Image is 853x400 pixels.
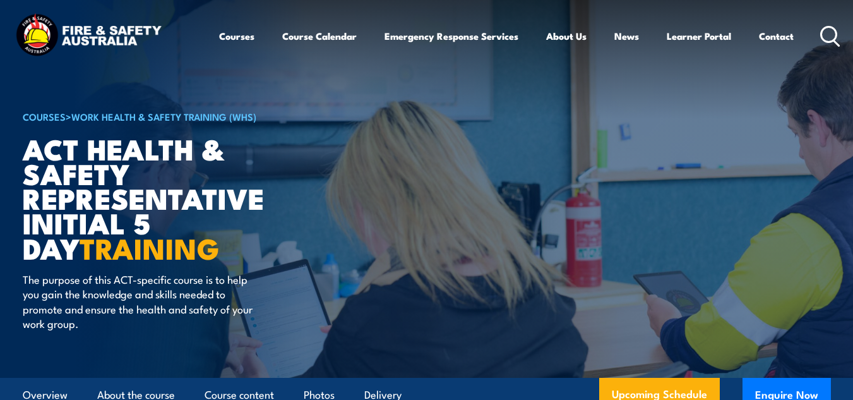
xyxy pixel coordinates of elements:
[759,21,794,51] a: Contact
[614,21,639,51] a: News
[282,21,357,51] a: Course Calendar
[667,21,731,51] a: Learner Portal
[546,21,587,51] a: About Us
[71,109,256,123] a: Work Health & Safety Training (WHS)
[219,21,254,51] a: Courses
[385,21,518,51] a: Emergency Response Services
[23,272,253,331] p: The purpose of this ACT-specific course is to help you gain the knowledge and skills needed to pr...
[23,109,335,124] h6: >
[23,136,335,260] h1: ACT Health & Safety Representative Initial 5 Day
[80,226,220,269] strong: TRAINING
[23,109,66,123] a: COURSES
